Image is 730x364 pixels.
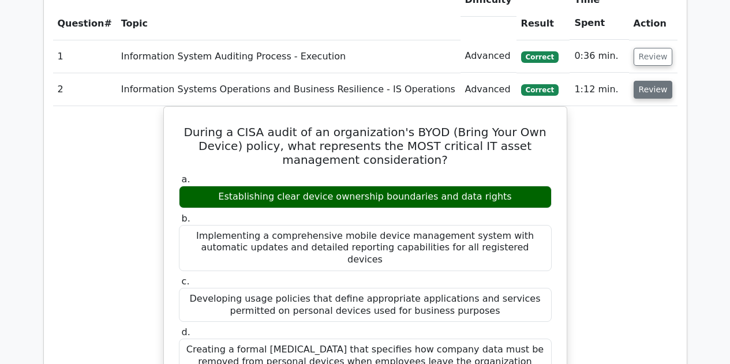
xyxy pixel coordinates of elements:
td: 1:12 min. [570,73,628,106]
td: 0:36 min. [570,40,628,73]
span: c. [182,276,190,287]
span: Correct [521,84,559,96]
span: b. [182,213,190,224]
span: Correct [521,51,559,63]
td: Advanced [461,73,516,106]
button: Review [634,48,673,66]
td: Information Systems Operations and Business Resilience - IS Operations [117,73,461,106]
span: d. [182,327,190,337]
td: 1 [53,40,117,73]
button: Review [634,81,673,99]
td: Information System Auditing Process - Execution [117,40,461,73]
div: Establishing clear device ownership boundaries and data rights [179,186,552,208]
span: a. [182,174,190,185]
span: Question [58,18,104,29]
td: 2 [53,73,117,106]
div: Developing usage policies that define appropriate applications and services permitted on personal... [179,288,552,322]
h5: During a CISA audit of an organization's BYOD (Bring Your Own Device) policy, what represents the... [178,125,553,167]
td: Advanced [461,40,516,73]
div: Implementing a comprehensive mobile device management system with automatic updates and detailed ... [179,225,552,271]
